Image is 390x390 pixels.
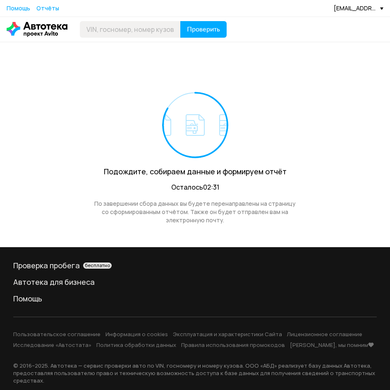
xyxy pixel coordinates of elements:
[180,21,227,38] button: Проверить
[13,362,377,384] p: © 2016– 2025 . Автотека — сервис проверки авто по VIN, госномеру и номеру кузова. ООО «АБД» реали...
[13,294,377,303] a: Помощь
[173,330,282,338] a: Эксплуатация и характеристики Сайта
[94,200,297,224] div: По завершении сбора данных вы будете перенаправлены на страницу со сформированным отчётом. Также ...
[187,26,220,33] span: Проверить
[94,183,297,191] div: Осталось 02:31
[13,277,377,287] a: Автотека для бизнеса
[85,262,110,268] span: бесплатно
[334,4,383,12] div: [EMAIL_ADDRESS][DOMAIN_NAME]
[36,4,59,12] a: Отчёты
[13,260,377,270] div: Проверка пробега
[13,341,91,349] a: Исследование «Автостата»
[287,330,362,338] a: Лицензионное соглашение
[13,330,100,338] a: Пользовательское соглашение
[96,341,176,349] a: Политика обработки данных
[181,341,285,349] a: Правила использования промокодов
[290,341,374,349] a: [PERSON_NAME], мы помним
[94,166,297,177] div: Подождите, собираем данные и формируем отчёт
[105,330,168,338] a: Информация о cookies
[80,21,181,38] input: VIN, госномер, номер кузова
[7,4,30,12] a: Помощь
[13,260,377,270] a: Проверка пробегабесплатно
